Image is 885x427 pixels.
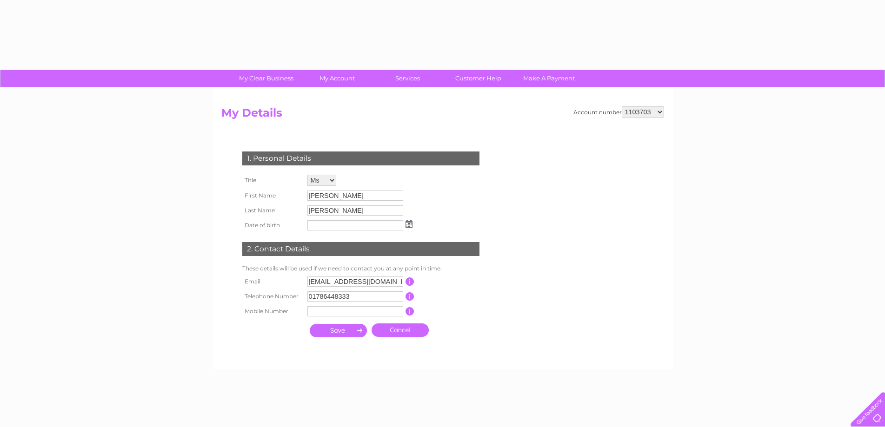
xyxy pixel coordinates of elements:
input: Submit [310,324,367,337]
input: Information [406,307,414,315]
a: My Clear Business [228,70,305,87]
a: Cancel [372,323,429,337]
a: Customer Help [440,70,517,87]
th: First Name [240,188,305,203]
div: 1. Personal Details [242,151,479,165]
th: Telephone Number [240,289,305,304]
div: 2. Contact Details [242,242,479,256]
input: Information [406,292,414,301]
th: Last Name [240,203,305,218]
th: Mobile Number [240,304,305,319]
input: Information [406,277,414,286]
div: Account number [573,106,664,118]
th: Email [240,274,305,289]
a: My Account [299,70,375,87]
th: Date of birth [240,218,305,233]
td: These details will be used if we need to contact you at any point in time. [240,263,482,274]
h2: My Details [221,106,664,124]
th: Title [240,172,305,188]
a: Services [369,70,446,87]
a: Make A Payment [511,70,587,87]
img: ... [406,220,413,228]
